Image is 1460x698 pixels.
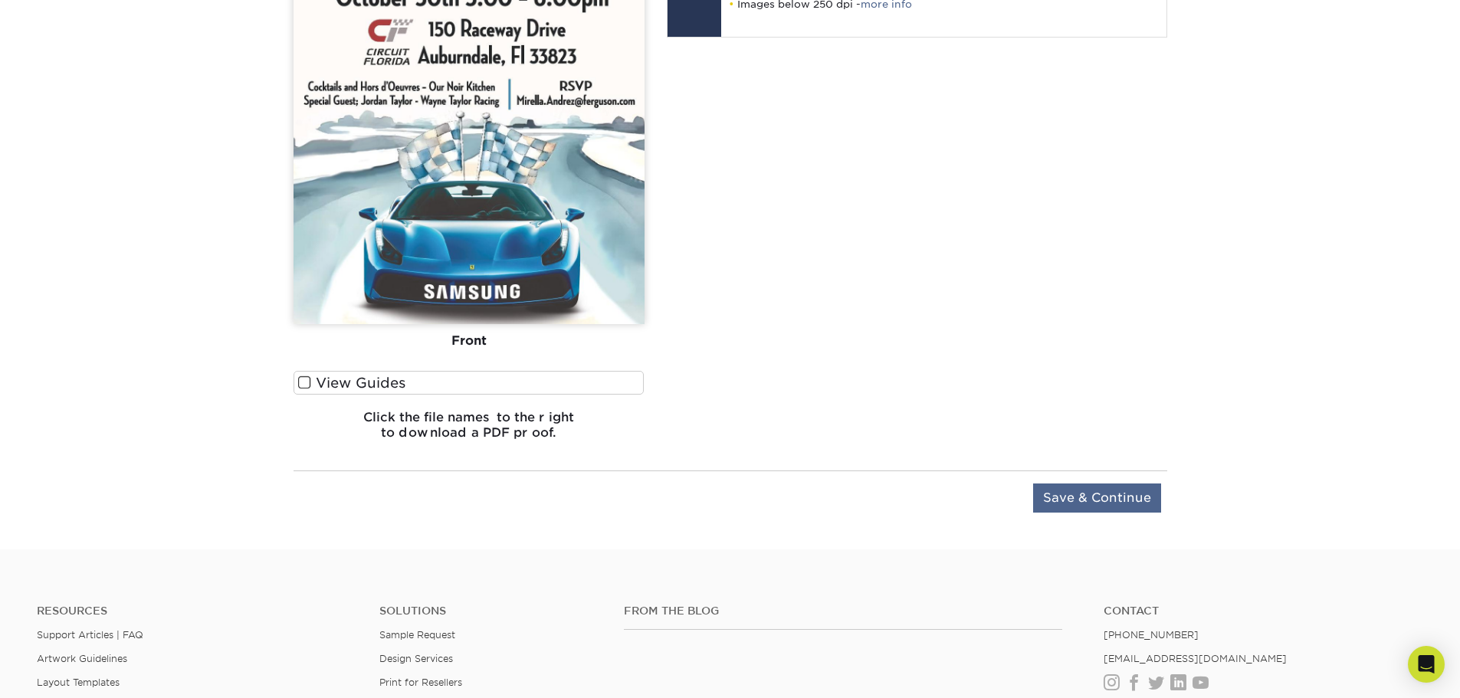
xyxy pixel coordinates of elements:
[379,629,455,641] a: Sample Request
[379,653,453,664] a: Design Services
[37,605,356,618] h4: Resources
[1104,605,1423,618] a: Contact
[1033,483,1161,513] input: Save & Continue
[379,677,462,688] a: Print for Resellers
[37,653,127,664] a: Artwork Guidelines
[37,677,120,688] a: Layout Templates
[1408,646,1445,683] div: Open Intercom Messenger
[379,605,601,618] h4: Solutions
[294,410,645,451] h6: Click the file names to the right to download a PDF proof.
[1104,653,1287,664] a: [EMAIL_ADDRESS][DOMAIN_NAME]
[294,371,645,395] label: View Guides
[294,323,645,357] div: Front
[37,629,143,641] a: Support Articles | FAQ
[1104,629,1199,641] a: [PHONE_NUMBER]
[624,605,1062,618] h4: From the Blog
